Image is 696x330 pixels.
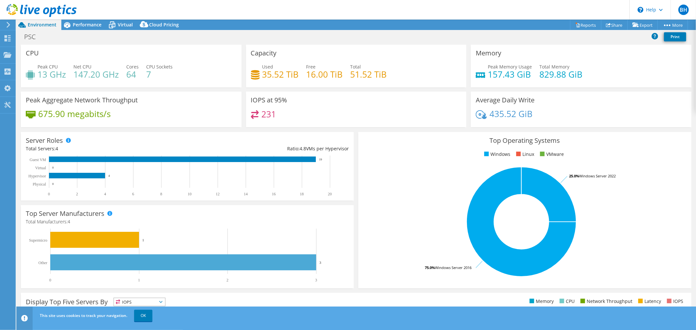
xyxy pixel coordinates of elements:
[216,192,220,196] text: 12
[488,71,532,78] h4: 157.43 GiB
[134,310,152,322] a: OK
[300,192,304,196] text: 18
[28,174,46,178] text: Hypervisor
[33,182,46,187] text: Physical
[30,157,46,162] text: Guest VM
[188,192,192,196] text: 10
[39,261,47,265] text: Other
[28,22,56,28] span: Environment
[601,20,628,30] a: Share
[52,166,54,169] text: 0
[38,110,111,117] h4: 675.90 megabits/s
[638,7,643,13] svg: \n
[49,278,51,282] text: 0
[363,137,686,144] h3: Top Operating Systems
[558,298,575,305] li: CPU
[306,64,316,70] span: Free
[328,192,332,196] text: 20
[319,158,322,161] text: 19
[528,298,554,305] li: Memory
[73,71,119,78] h4: 147.20 GHz
[104,192,106,196] text: 4
[73,22,101,28] span: Performance
[569,173,579,178] tspan: 25.0%
[300,145,306,152] span: 4.8
[52,182,54,186] text: 0
[187,145,349,152] div: Ratio: VMs per Hypervisor
[26,97,138,104] h3: Peak Aggregate Network Throughput
[579,173,616,178] tspan: Windows Server 2022
[26,145,187,152] div: Total Servers:
[114,298,165,306] span: IOPS
[483,151,510,158] li: Windows
[68,218,70,225] span: 4
[40,313,127,318] span: This site uses cookies to track your navigation.
[146,71,173,78] h4: 7
[539,64,569,70] span: Total Memory
[76,192,78,196] text: 2
[425,265,435,270] tspan: 75.0%
[29,238,47,243] text: Supermicro
[118,22,133,28] span: Virtual
[126,64,139,70] span: Cores
[350,71,387,78] h4: 51.52 TiB
[350,64,361,70] span: Total
[488,64,532,70] span: Peak Memory Usage
[126,71,139,78] h4: 64
[21,33,46,40] h1: PSC
[146,64,173,70] span: CPU Sockets
[262,64,273,70] span: Used
[315,278,317,282] text: 3
[579,298,632,305] li: Network Throughput
[272,192,276,196] text: 16
[26,50,39,57] h3: CPU
[476,97,534,104] h3: Average Daily Write
[435,265,472,270] tspan: Windows Server 2016
[48,192,50,196] text: 0
[538,151,564,158] li: VMware
[515,151,534,158] li: Linux
[262,71,299,78] h4: 35.52 TiB
[244,192,248,196] text: 14
[570,20,601,30] a: Reports
[226,278,228,282] text: 2
[26,210,104,217] h3: Top Server Manufacturers
[35,166,46,170] text: Virtual
[38,71,66,78] h4: 13 GHz
[664,32,686,41] a: Print
[132,192,134,196] text: 6
[38,64,58,70] span: Peak CPU
[251,97,287,104] h3: IOPS at 95%
[26,218,349,225] h4: Total Manufacturers:
[319,261,321,264] text: 3
[306,71,343,78] h4: 16.00 TiB
[678,5,689,15] span: BH
[142,238,144,242] text: 1
[665,298,683,305] li: IOPS
[73,64,91,70] span: Net CPU
[108,174,110,177] text: 4
[160,192,162,196] text: 8
[261,111,276,118] h4: 231
[476,50,501,57] h3: Memory
[657,20,688,30] a: More
[627,20,658,30] a: Export
[251,50,277,57] h3: Capacity
[489,110,533,117] h4: 435.52 GiB
[26,137,63,144] h3: Server Roles
[637,298,661,305] li: Latency
[149,22,179,28] span: Cloud Pricing
[539,71,582,78] h4: 829.88 GiB
[138,278,140,282] text: 1
[55,145,58,152] span: 4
